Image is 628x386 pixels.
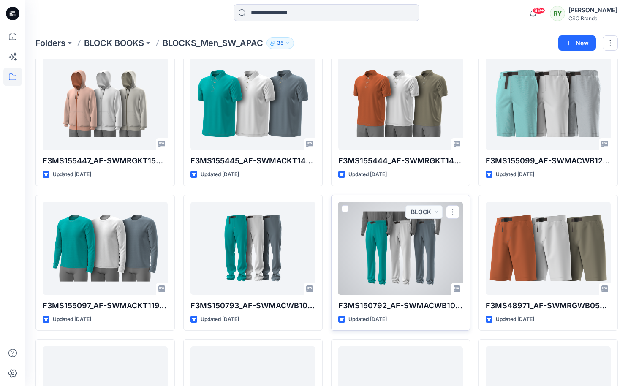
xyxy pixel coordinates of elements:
[43,155,168,167] p: F3MS155447_AF-SWMRGKT152_F13_PAREG_VFA
[190,155,315,167] p: F3MS155445_AF-SWMACKT144_F13_PAACT_VFA
[568,5,617,15] div: [PERSON_NAME]
[568,15,617,22] div: CSC Brands
[43,300,168,312] p: F3MS155097_AF-SWMACKT119_F13_PAACT_VFA
[338,57,463,150] a: F3MS155444_AF-SWMRGKT143_F13_PAREG_VFA
[496,170,534,179] p: Updated [DATE]
[486,57,611,150] a: F3MS155099_AF-SWMACWB121_F13_PAACT_VFA
[277,38,283,48] p: 35
[486,202,611,295] a: F3MS48971_AF-SWMRGWB050_F13_PAREG_VFA
[558,35,596,51] button: New
[84,37,144,49] a: BLOCK BOOKS
[190,202,315,295] a: F3MS150793_AF-SWMACWB103_F13_PAACT_VFA
[266,37,294,49] button: 35
[338,202,463,295] a: F3MS150792_AF-SWMACWB102_F13_PAACT_VFA
[201,315,239,324] p: Updated [DATE]
[43,202,168,295] a: F3MS155097_AF-SWMACKT119_F13_PAACT_VFA
[496,315,534,324] p: Updated [DATE]
[201,170,239,179] p: Updated [DATE]
[550,6,565,21] div: RY
[348,315,387,324] p: Updated [DATE]
[53,315,91,324] p: Updated [DATE]
[53,170,91,179] p: Updated [DATE]
[486,300,611,312] p: F3MS48971_AF-SWMRGWB050_F13_PAREG_VFA
[190,300,315,312] p: F3MS150793_AF-SWMACWB103_F13_PAACT_VFA
[533,7,545,14] span: 99+
[348,170,387,179] p: Updated [DATE]
[190,57,315,150] a: F3MS155445_AF-SWMACKT144_F13_PAACT_VFA
[43,57,168,150] a: F3MS155447_AF-SWMRGKT152_F13_PAREG_VFA
[486,155,611,167] p: F3MS155099_AF-SWMACWB121_F13_PAACT_VFA
[163,37,263,49] p: BLOCKS_Men_SW_APAC
[35,37,65,49] a: Folders
[338,300,463,312] p: F3MS150792_AF-SWMACWB102_F13_PAACT_VFA
[338,155,463,167] p: F3MS155444_AF-SWMRGKT143_F13_PAREG_VFA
